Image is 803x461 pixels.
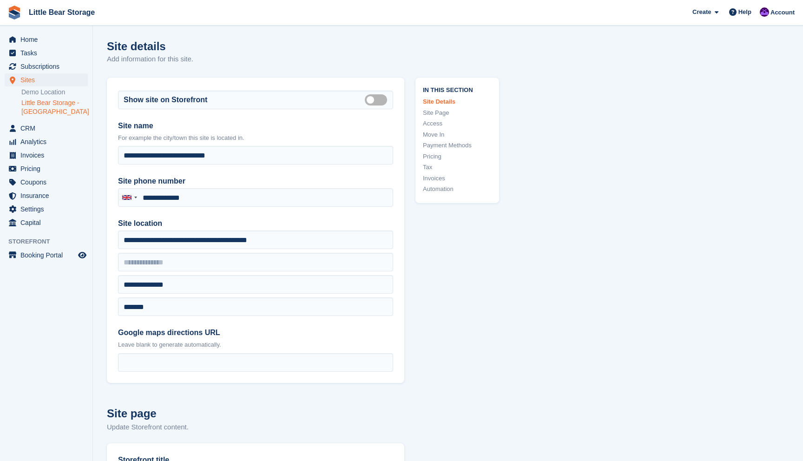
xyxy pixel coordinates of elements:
span: Sites [20,73,76,86]
a: menu [5,249,88,262]
a: Payment Methods [423,141,492,150]
label: Site location [118,218,393,229]
a: Invoices [423,174,492,183]
p: For example the city/town this site is located in. [118,133,393,143]
img: Henry Hastings [760,7,769,17]
span: Coupons [20,176,76,189]
a: menu [5,135,88,148]
label: Show site on Storefront [124,94,207,105]
a: Little Bear Storage - [GEOGRAPHIC_DATA] [21,99,88,116]
span: Insurance [20,189,76,202]
span: Analytics [20,135,76,148]
label: Is public [365,99,391,100]
label: Site name [118,120,393,132]
span: Invoices [20,149,76,162]
a: menu [5,216,88,229]
a: Site Details [423,97,492,106]
a: menu [5,60,88,73]
span: Settings [20,203,76,216]
span: CRM [20,122,76,135]
a: menu [5,203,88,216]
a: Tax [423,163,492,172]
a: menu [5,73,88,86]
span: Pricing [20,162,76,175]
span: Tasks [20,46,76,59]
span: Account [770,8,795,17]
span: Subscriptions [20,60,76,73]
span: Home [20,33,76,46]
span: Create [692,7,711,17]
a: menu [5,176,88,189]
span: In this section [423,85,492,94]
span: Storefront [8,237,92,246]
p: Add information for this site. [107,54,193,65]
a: menu [5,33,88,46]
div: United Kingdom: +44 [118,189,140,206]
span: Help [738,7,751,17]
a: Access [423,119,492,128]
span: Capital [20,216,76,229]
a: menu [5,189,88,202]
a: menu [5,162,88,175]
label: Site phone number [118,176,393,187]
a: menu [5,46,88,59]
a: menu [5,122,88,135]
span: Booking Portal [20,249,76,262]
a: Little Bear Storage [25,5,99,20]
h1: Site details [107,40,193,53]
a: menu [5,149,88,162]
a: Demo Location [21,88,88,97]
a: Pricing [423,152,492,161]
h2: Site page [107,405,404,422]
img: stora-icon-8386f47178a22dfd0bd8f6a31ec36ba5ce8667c1dd55bd0f319d3a0aa187defe.svg [7,6,21,20]
p: Leave blank to generate automatically. [118,340,393,349]
a: Automation [423,184,492,194]
p: Update Storefront content. [107,422,404,433]
label: Google maps directions URL [118,327,393,338]
a: Move In [423,130,492,139]
a: Preview store [77,250,88,261]
a: Site Page [423,108,492,118]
